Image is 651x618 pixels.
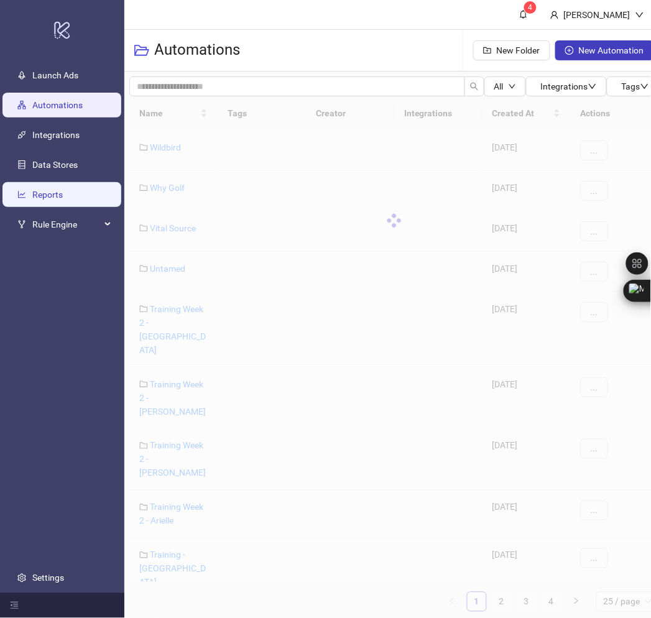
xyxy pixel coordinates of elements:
span: New Folder [497,45,540,55]
a: Launch Ads [32,70,78,80]
span: down [588,82,597,91]
span: All [494,81,504,91]
button: Integrationsdown [526,76,607,96]
span: Tags [622,81,649,91]
span: down [509,83,516,90]
button: Alldown [484,76,526,96]
a: Integrations [32,130,80,140]
span: user [550,11,559,19]
span: folder-open [134,43,149,58]
sup: 4 [524,1,537,14]
span: fork [17,220,26,229]
span: search [470,82,479,91]
span: 4 [529,3,533,12]
div: [PERSON_NAME] [559,8,635,22]
span: down [640,82,649,91]
a: Reports [32,190,63,200]
span: menu-fold [10,601,19,610]
span: Integrations [541,81,597,91]
button: New Folder [473,40,550,60]
span: New Automation [579,45,644,55]
a: Settings [32,573,64,583]
span: down [635,11,644,19]
a: Automations [32,100,83,110]
span: plus-circle [565,46,574,55]
span: folder-add [483,46,492,55]
span: bell [519,10,528,19]
a: Data Stores [32,160,78,170]
h3: Automations [154,40,240,60]
span: Rule Engine [32,212,101,237]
